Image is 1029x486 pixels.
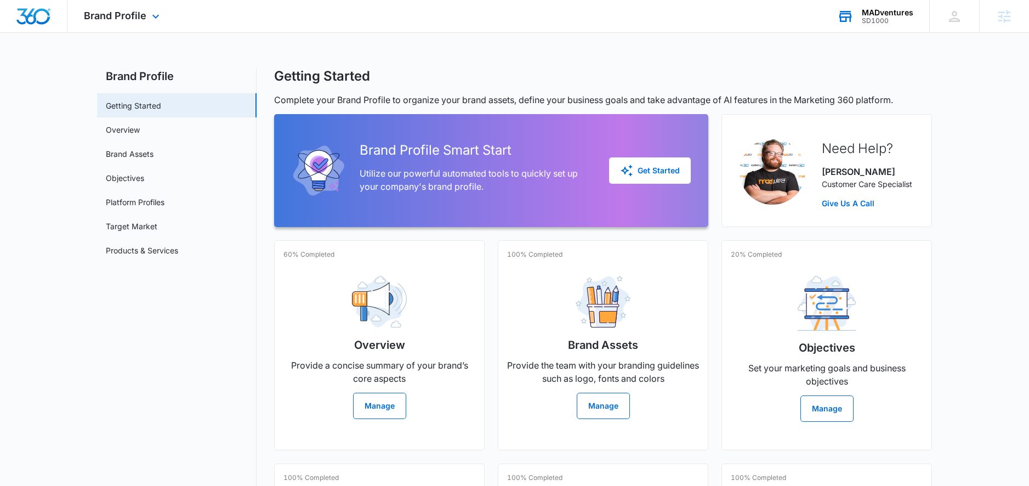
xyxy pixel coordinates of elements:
h2: Objectives [799,340,855,356]
p: 20% Completed [731,250,782,259]
p: 100% Completed [283,473,339,483]
a: Objectives [106,172,144,184]
p: Set your marketing goals and business objectives [731,361,923,388]
p: Utilize our powerful automated tools to quickly set up your company's brand profile. [360,167,592,193]
h2: Brand Profile Smart Start [360,140,592,160]
h1: Getting Started [274,68,370,84]
img: Tyler Peterson [740,139,805,205]
a: Overview [106,124,140,135]
a: Platform Profiles [106,196,164,208]
p: [PERSON_NAME] [822,165,912,178]
div: account id [862,17,913,25]
div: account name [862,8,913,17]
h2: Overview [354,337,405,353]
a: Give Us A Call [822,197,912,209]
h2: Brand Profile [97,68,257,84]
a: 20% CompletedObjectivesSet your marketing goals and business objectivesManage [721,240,932,450]
h2: Need Help? [822,139,912,159]
button: Manage [800,395,854,422]
button: Get Started [609,157,691,184]
p: 100% Completed [507,250,562,259]
button: Manage [577,393,630,419]
span: Brand Profile [84,10,146,21]
a: Products & Services [106,245,178,256]
button: Manage [353,393,406,419]
div: Get Started [620,164,680,177]
p: Complete your Brand Profile to organize your brand assets, define your business goals and take ad... [274,93,932,106]
a: 100% CompletedBrand AssetsProvide the team with your branding guidelines such as logo, fonts and ... [498,240,708,450]
p: Customer Care Specialist [822,178,912,190]
h2: Brand Assets [568,337,638,353]
a: Brand Assets [106,148,154,160]
p: 60% Completed [283,250,334,259]
a: Target Market [106,221,157,232]
p: Provide a concise summary of your brand’s core aspects [283,359,475,385]
a: Getting Started [106,100,161,111]
p: Provide the team with your branding guidelines such as logo, fonts and colors [507,359,699,385]
p: 100% Completed [731,473,786,483]
a: 60% CompletedOverviewProvide a concise summary of your brand’s core aspectsManage [274,240,485,450]
p: 100% Completed [507,473,562,483]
